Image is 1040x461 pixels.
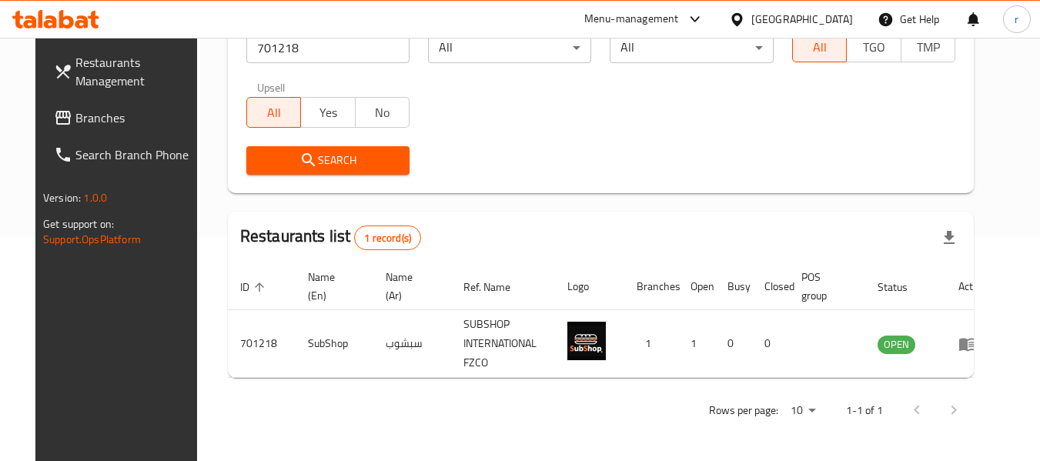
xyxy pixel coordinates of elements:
[355,231,420,246] span: 1 record(s)
[43,229,141,249] a: Support.OpsPlatform
[296,310,373,378] td: SubShop
[709,401,778,420] p: Rows per page:
[584,10,679,28] div: Menu-management
[555,263,624,310] th: Logo
[463,278,530,296] span: Ref. Name
[451,310,555,378] td: SUBSHOP INTERNATIONAL FZCO
[946,263,999,310] th: Action
[846,32,901,62] button: TGO
[751,11,853,28] div: [GEOGRAPHIC_DATA]
[567,322,606,360] img: SubShop
[354,225,421,250] div: Total records count
[931,219,968,256] div: Export file
[715,310,752,378] td: 0
[42,99,209,136] a: Branches
[908,36,949,58] span: TMP
[240,225,421,250] h2: Restaurants list
[752,310,789,378] td: 0
[228,310,296,378] td: 701218
[386,268,433,305] span: Name (Ar)
[624,310,678,378] td: 1
[257,82,286,92] label: Upsell
[784,399,821,423] div: Rows per page:
[308,268,355,305] span: Name (En)
[253,102,295,124] span: All
[83,188,107,208] span: 1.0.0
[1015,11,1018,28] span: r
[246,97,301,128] button: All
[259,151,397,170] span: Search
[355,97,410,128] button: No
[878,336,915,354] div: OPEN
[878,336,915,353] span: OPEN
[678,310,715,378] td: 1
[43,214,114,234] span: Get support on:
[878,278,928,296] span: Status
[42,44,209,99] a: Restaurants Management
[362,102,403,124] span: No
[901,32,955,62] button: TMP
[799,36,841,58] span: All
[752,263,789,310] th: Closed
[610,32,773,63] div: All
[792,32,847,62] button: All
[624,263,678,310] th: Branches
[801,268,847,305] span: POS group
[853,36,895,58] span: TGO
[246,32,410,63] input: Search for restaurant name or ID..
[75,145,197,164] span: Search Branch Phone
[715,263,752,310] th: Busy
[228,263,999,378] table: enhanced table
[307,102,349,124] span: Yes
[373,310,451,378] td: سبشوب
[42,136,209,173] a: Search Branch Phone
[300,97,355,128] button: Yes
[43,188,81,208] span: Version:
[846,401,883,420] p: 1-1 of 1
[428,32,591,63] div: All
[75,53,197,90] span: Restaurants Management
[958,335,987,353] div: Menu
[240,278,269,296] span: ID
[75,109,197,127] span: Branches
[678,263,715,310] th: Open
[246,146,410,175] button: Search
